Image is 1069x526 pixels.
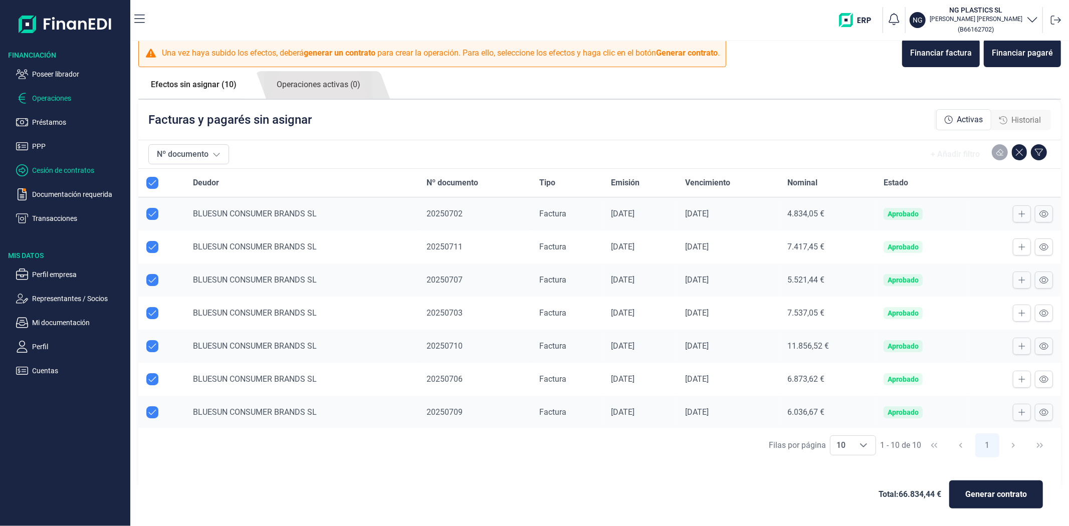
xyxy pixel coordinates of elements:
div: Aprobado [888,210,919,218]
span: 20250706 [426,374,463,384]
button: Mi documentación [16,317,126,329]
div: 6.873,62 € [787,374,868,384]
div: Financiar pagaré [992,47,1053,59]
button: Transacciones [16,212,126,224]
div: Aprobado [888,276,919,284]
p: Mi documentación [32,317,126,329]
b: generar un contrato [304,48,375,58]
div: [DATE] [686,407,771,417]
button: Operaciones [16,92,126,104]
div: Activas [936,109,991,130]
div: Row Unselected null [146,241,158,253]
span: Activas [957,114,983,126]
button: Financiar factura [902,39,980,67]
div: Choose [851,436,876,455]
button: Page 1 [975,433,999,457]
span: Factura [539,242,566,251]
div: [DATE] [686,341,771,351]
p: PPP [32,140,126,152]
a: Efectos sin asignar (10) [138,71,249,98]
p: Préstamos [32,116,126,128]
span: 20250703 [426,308,463,318]
small: Copiar cif [958,26,994,33]
div: 5.521,44 € [787,275,868,285]
div: Aprobado [888,408,919,416]
div: 4.834,05 € [787,209,868,219]
span: 20250710 [426,341,463,351]
p: Cuentas [32,365,126,377]
span: Nominal [787,177,817,189]
div: [DATE] [611,341,669,351]
span: 10 [830,436,851,455]
p: Perfil empresa [32,269,126,281]
span: 20250709 [426,407,463,417]
span: Estado [884,177,908,189]
div: [DATE] [611,275,669,285]
button: Perfil [16,341,126,353]
p: [PERSON_NAME] [PERSON_NAME] [930,15,1022,23]
span: Total: 66.834,44 € [879,488,941,500]
div: 6.036,67 € [787,407,868,417]
span: Generar contrato [965,488,1027,500]
div: Row Unselected null [146,208,158,220]
p: Cesión de contratos [32,164,126,176]
span: Vencimiento [686,177,731,189]
button: Cuentas [16,365,126,377]
p: Representantes / Socios [32,293,126,305]
p: Operaciones [32,92,126,104]
div: Row Unselected null [146,373,158,385]
p: Facturas y pagarés sin asignar [148,112,312,128]
span: 20250707 [426,275,463,285]
b: Generar contrato [656,48,718,58]
div: Row Unselected null [146,274,158,286]
span: BLUESUN CONSUMER BRANDS SL [193,242,317,251]
div: Historial [991,110,1049,130]
span: Historial [1011,114,1041,126]
div: [DATE] [611,308,669,318]
div: 11.856,52 € [787,341,868,351]
div: [DATE] [686,308,771,318]
button: Cesión de contratos [16,164,126,176]
span: Nº documento [426,177,478,189]
span: Factura [539,374,566,384]
span: 20250702 [426,209,463,218]
span: Emisión [611,177,639,189]
button: NGNG PLASTICS SL[PERSON_NAME] [PERSON_NAME](B66162702) [910,5,1038,35]
span: Factura [539,308,566,318]
div: Row Unselected null [146,340,158,352]
p: NG [913,15,923,25]
div: Aprobado [888,243,919,251]
img: Logo de aplicación [19,8,112,40]
span: Tipo [539,177,555,189]
div: [DATE] [611,209,669,219]
button: PPP [16,140,126,152]
div: Financiar factura [910,47,972,59]
div: 7.537,05 € [787,308,868,318]
span: BLUESUN CONSUMER BRANDS SL [193,308,317,318]
p: Transacciones [32,212,126,224]
span: Factura [539,341,566,351]
button: Nº documento [148,144,229,164]
div: [DATE] [611,242,669,252]
button: Generar contrato [949,480,1043,508]
img: erp [839,13,879,27]
div: All items selected [146,177,158,189]
div: [DATE] [611,407,669,417]
h3: NG PLASTICS SL [930,5,1022,15]
div: 7.417,45 € [787,242,868,252]
p: Poseer librador [32,68,126,80]
span: 20250711 [426,242,463,251]
span: Deudor [193,177,219,189]
p: Una vez haya subido los efectos, deberá para crear la operación. Para ello, seleccione los efecto... [162,47,720,59]
div: Aprobado [888,375,919,383]
a: Operaciones activas (0) [264,71,373,99]
button: Financiar pagaré [984,39,1061,67]
span: BLUESUN CONSUMER BRANDS SL [193,275,317,285]
button: Next Page [1001,433,1025,457]
div: Row Unselected null [146,307,158,319]
div: [DATE] [611,374,669,384]
button: First Page [922,433,946,457]
span: Factura [539,275,566,285]
span: Factura [539,209,566,218]
button: Documentación requerida [16,188,126,200]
